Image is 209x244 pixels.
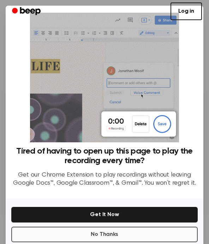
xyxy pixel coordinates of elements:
[11,171,198,187] p: Get our Chrome Extension to play recordings without leaving Google Docs™, Google Classroom™, & Gm...
[30,13,179,142] img: Beep extension in action
[11,227,198,242] button: No Thanks
[11,147,198,166] h3: Tired of having to open up this page to play the recording every time?
[7,5,47,18] a: Beep
[171,2,202,20] a: Log in
[11,207,198,222] button: Get It Now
